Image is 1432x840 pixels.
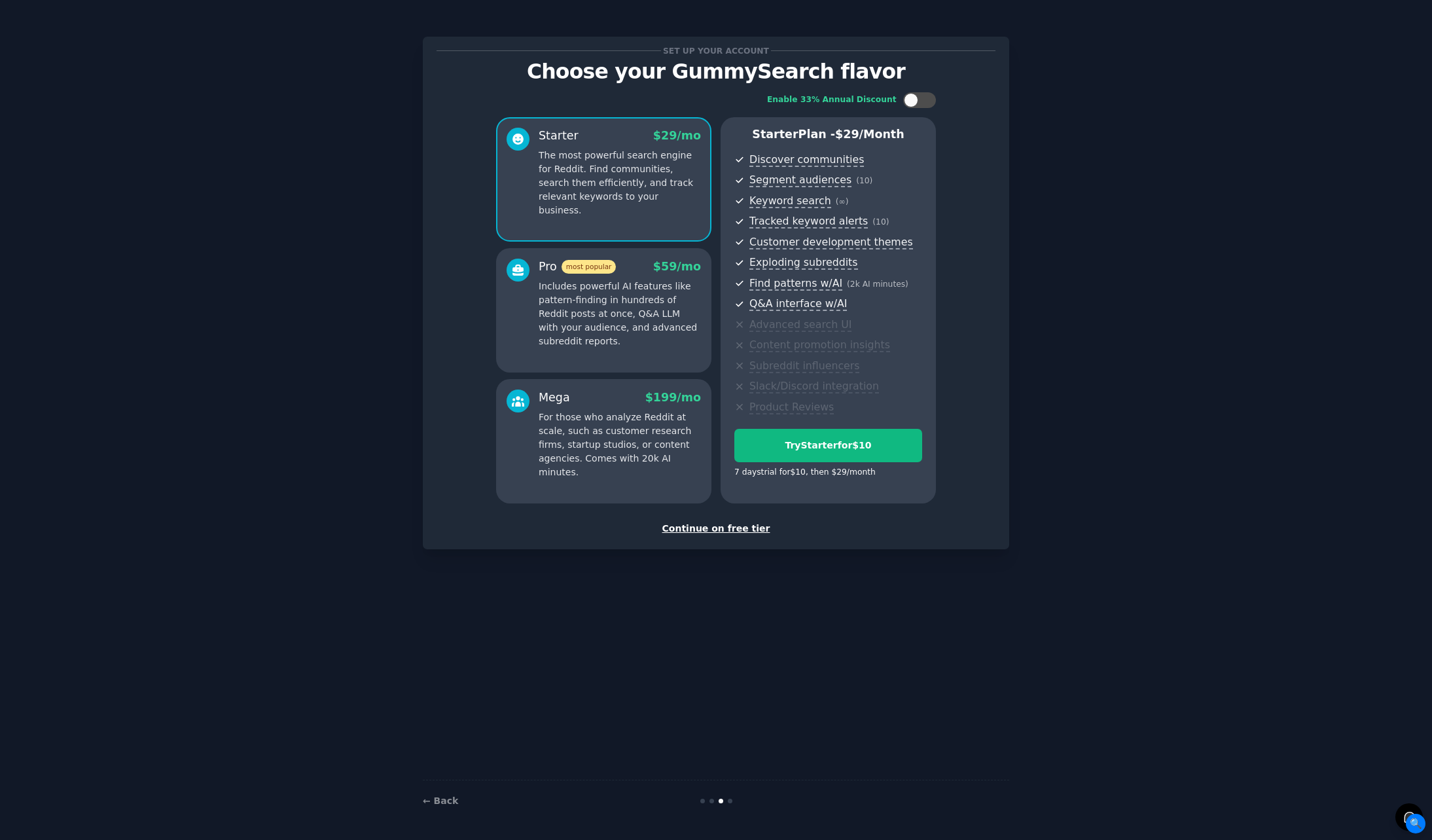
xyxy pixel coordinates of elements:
[749,194,831,208] span: Keyword search
[539,390,570,406] div: Mega
[749,338,890,352] span: Content promotion insights
[653,129,701,142] span: $ 29 /mo
[847,280,908,289] span: ( 2k AI minutes )
[734,467,876,479] div: 7 days trial for $10 , then $ 29 /month
[562,260,617,274] span: most popular
[767,94,897,106] div: Enable 33% Annual Discount
[856,176,872,185] span: ( 10 )
[437,522,995,536] div: Continue on free tier
[749,380,879,393] span: Slack/Discord integration
[749,215,868,228] span: Tracked keyword alerts
[735,439,922,452] div: Try Starter for $10
[539,411,701,479] p: For those who analyze Reddit at scale, such as customer research firms, startup studios, or conte...
[749,256,857,270] span: Exploding subreddits
[749,236,913,249] span: Customer development themes
[539,280,701,348] p: Includes powerful AI features like pattern-finding in hundreds of Reddit posts at once, Q&A LLM w...
[749,359,859,373] span: Subreddit influencers
[749,318,851,332] span: Advanced search UI
[645,391,701,404] span: $ 199 /mo
[734,126,922,143] p: Starter Plan -
[734,429,922,462] button: TryStarterfor$10
[835,128,904,141] span: $ 29 /month
[749,297,847,311] span: Q&A interface w/AI
[437,60,995,83] p: Choose your GummySearch flavor
[539,259,616,275] div: Pro
[749,277,842,291] span: Find patterns w/AI
[836,197,849,206] span: ( ∞ )
[749,173,851,187] span: Segment audiences
[423,795,458,806] a: ← Back
[539,149,701,217] p: The most powerful search engine for Reddit. Find communities, search them efficiently, and track ...
[749,401,834,414] span: Product Reviews
[749,153,864,167] span: Discover communities
[1406,814,1425,833] span: 🔍
[653,260,701,273] span: $ 59 /mo
[872,217,889,227] span: ( 10 )
[539,128,579,144] div: Starter
[661,44,772,58] span: Set up your account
